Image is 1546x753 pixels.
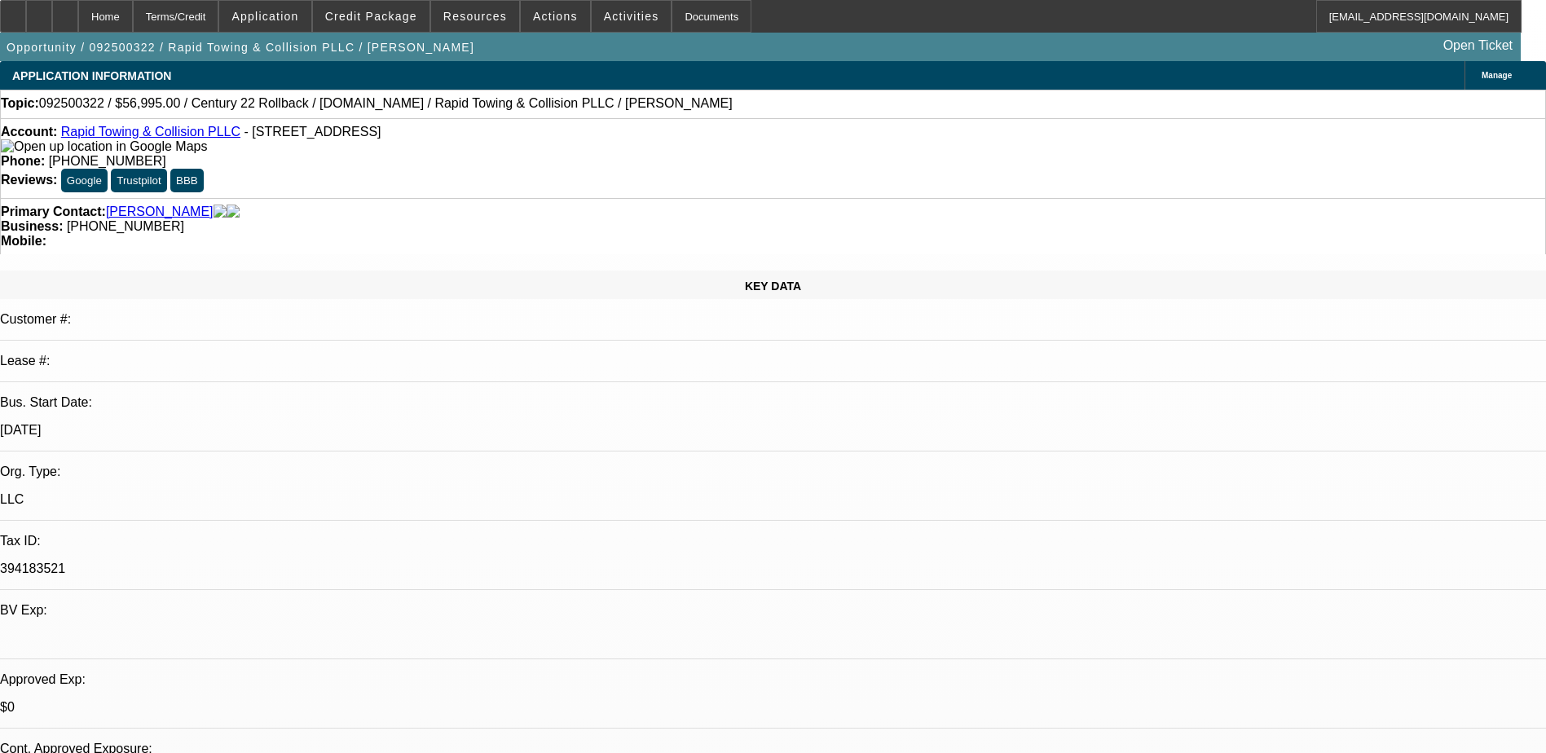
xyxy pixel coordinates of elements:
[39,96,733,111] span: 092500322 / $56,995.00 / Century 22 Rollback / [DOMAIN_NAME] / Rapid Towing & Collision PLLC / [P...
[431,1,519,32] button: Resources
[244,125,381,139] span: - [STREET_ADDRESS]
[533,10,578,23] span: Actions
[231,10,298,23] span: Application
[1,205,106,219] strong: Primary Contact:
[1,234,46,248] strong: Mobile:
[592,1,672,32] button: Activities
[111,169,166,192] button: Trustpilot
[49,154,166,168] span: [PHONE_NUMBER]
[1482,71,1512,80] span: Manage
[219,1,311,32] button: Application
[61,125,240,139] a: Rapid Towing & Collision PLLC
[67,219,184,233] span: [PHONE_NUMBER]
[1,154,45,168] strong: Phone:
[443,10,507,23] span: Resources
[1,139,207,153] a: View Google Maps
[1,96,39,111] strong: Topic:
[1437,32,1519,59] a: Open Ticket
[325,10,417,23] span: Credit Package
[313,1,429,32] button: Credit Package
[170,169,204,192] button: BBB
[604,10,659,23] span: Activities
[106,205,214,219] a: [PERSON_NAME]
[1,173,57,187] strong: Reviews:
[12,69,171,82] span: APPLICATION INFORMATION
[214,205,227,219] img: facebook-icon.png
[1,125,57,139] strong: Account:
[1,219,63,233] strong: Business:
[1,139,207,154] img: Open up location in Google Maps
[227,205,240,219] img: linkedin-icon.png
[745,280,801,293] span: KEY DATA
[61,169,108,192] button: Google
[7,41,474,54] span: Opportunity / 092500322 / Rapid Towing & Collision PLLC / [PERSON_NAME]
[521,1,590,32] button: Actions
